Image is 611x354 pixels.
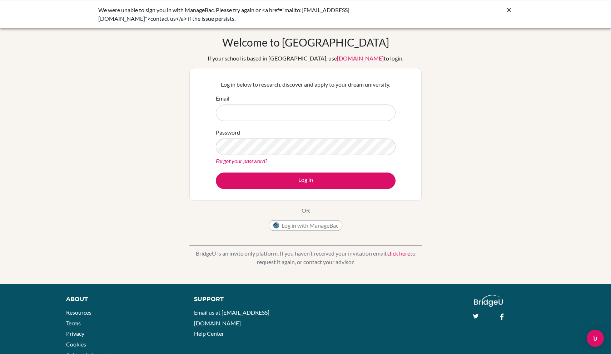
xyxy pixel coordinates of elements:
h1: Welcome to [GEOGRAPHIC_DATA] [222,36,389,49]
div: Open Intercom Messenger [587,330,604,347]
p: BridgeU is an invite only platform. If you haven’t received your invitation email, to request it ... [189,249,422,266]
p: OR [302,206,310,215]
button: Log in [216,173,396,189]
label: Password [216,128,240,137]
label: Email [216,94,229,103]
a: Privacy [66,330,84,337]
div: We were unable to sign you in with ManageBac. Please try again or <a href="mailto:[EMAIL_ADDRESS]... [98,6,406,23]
div: Support [194,295,298,304]
a: Terms [66,320,81,326]
a: click here [387,250,410,257]
div: About [66,295,178,304]
div: If your school is based in [GEOGRAPHIC_DATA], use to login. [208,54,403,63]
a: Forgot your password? [216,157,267,164]
a: Cookies [66,341,86,348]
p: Log in below to research, discover and apply to your dream university. [216,80,396,89]
a: [DOMAIN_NAME] [337,55,384,62]
a: Email us at [EMAIL_ADDRESS][DOMAIN_NAME] [194,309,269,326]
a: Resources [66,309,91,316]
img: logo_white@2x-f4f0deed5e89b7ecb1c2cc34c3e3d731f90f0f143d5ea2071677605dd97b5244.png [474,295,503,307]
button: Log in with ManageBac [269,220,342,231]
a: Help Center [194,330,224,337]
